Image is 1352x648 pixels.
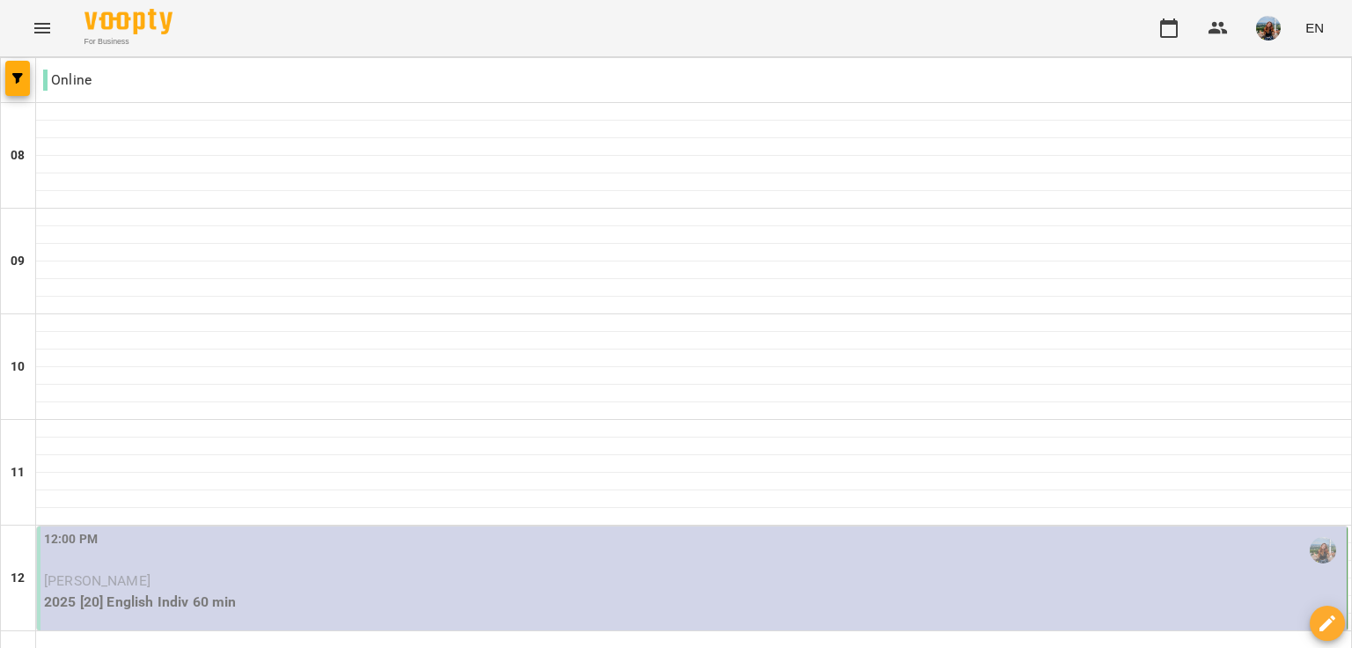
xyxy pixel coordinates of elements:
[44,592,1343,613] p: 2025 [20] English Indiv 60 min
[11,463,25,482] h6: 11
[43,70,92,91] p: Online
[44,572,151,589] span: [PERSON_NAME]
[84,36,173,48] span: For Business
[1310,537,1336,563] img: Лебеденко Катерина (а)
[21,7,63,49] button: Menu
[84,9,173,34] img: Voopty Logo
[11,569,25,588] h6: 12
[11,146,25,166] h6: 08
[11,252,25,271] h6: 09
[1256,16,1281,40] img: fade860515acdeec7c3b3e8f399b7c1b.jpg
[44,530,98,549] label: 12:00 PM
[1305,18,1324,37] span: EN
[1298,11,1331,44] button: EN
[11,357,25,377] h6: 10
